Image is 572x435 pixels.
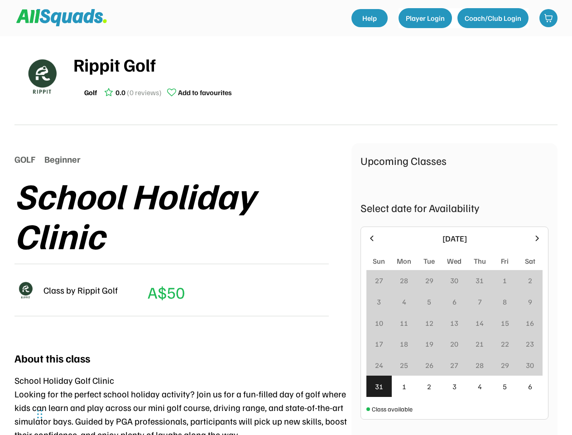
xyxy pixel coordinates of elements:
[375,318,383,329] div: 10
[427,296,431,307] div: 5
[476,338,484,349] div: 21
[14,152,35,166] div: GOLF
[423,256,435,266] div: Tue
[501,360,509,371] div: 29
[115,87,125,98] div: 0.0
[178,87,232,98] div: Add to favourites
[373,256,385,266] div: Sun
[457,8,529,28] button: Coach/Club Login
[526,318,534,329] div: 16
[450,360,458,371] div: 27
[501,256,509,266] div: Fri
[397,256,411,266] div: Mon
[19,53,64,99] img: Rippitlogov2_green.png
[478,381,482,392] div: 4
[501,338,509,349] div: 22
[402,296,406,307] div: 4
[528,381,532,392] div: 6
[526,360,534,371] div: 30
[528,296,532,307] div: 9
[528,275,532,286] div: 2
[400,275,408,286] div: 28
[375,360,383,371] div: 24
[14,350,90,366] div: About this class
[425,318,433,329] div: 12
[400,360,408,371] div: 25
[526,338,534,349] div: 23
[43,283,118,297] div: Class by Rippit Golf
[476,318,484,329] div: 14
[44,152,81,166] div: Beginner
[351,9,388,27] a: Help
[400,338,408,349] div: 18
[450,275,458,286] div: 30
[372,404,413,414] div: Class available
[503,381,507,392] div: 5
[503,275,507,286] div: 1
[400,318,408,329] div: 11
[425,360,433,371] div: 26
[14,279,36,301] img: Rippitlogov2_green.png
[375,381,383,392] div: 31
[148,280,185,304] div: A$50
[375,275,383,286] div: 27
[474,256,486,266] div: Thu
[476,360,484,371] div: 28
[16,9,107,26] img: Squad%20Logo.svg
[127,87,162,98] div: (0 reviews)
[503,296,507,307] div: 8
[361,199,548,216] div: Select date for Availability
[544,14,553,23] img: shopping-cart-01%20%281%29.svg
[377,296,381,307] div: 3
[425,275,433,286] div: 29
[450,338,458,349] div: 20
[452,381,457,392] div: 3
[399,8,452,28] button: Player Login
[478,296,482,307] div: 7
[382,232,527,245] div: [DATE]
[450,318,458,329] div: 13
[84,87,97,98] div: Golf
[452,296,457,307] div: 6
[447,256,461,266] div: Wed
[427,381,431,392] div: 2
[501,318,509,329] div: 15
[525,256,535,266] div: Sat
[476,275,484,286] div: 31
[73,51,558,78] div: Rippit Golf
[425,338,433,349] div: 19
[402,381,406,392] div: 1
[361,152,548,169] div: Upcoming Classes
[14,175,351,255] div: School Holiday Clinic
[375,338,383,349] div: 17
